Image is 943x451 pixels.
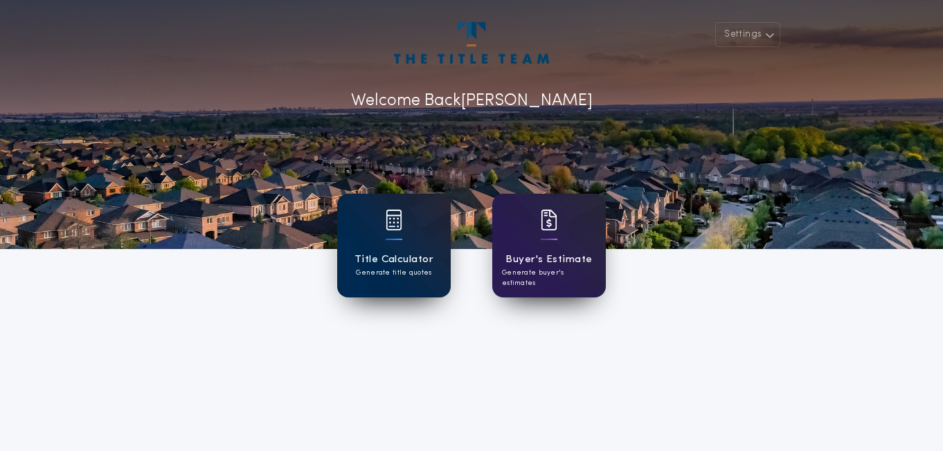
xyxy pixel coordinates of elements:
p: Generate buyer's estimates [502,268,596,288]
h1: Buyer's Estimate [505,252,592,268]
a: card iconTitle CalculatorGenerate title quotes [337,194,451,297]
h1: Title Calculator [354,252,433,268]
button: Settings [715,22,780,47]
p: Generate title quotes [356,268,431,278]
a: card iconBuyer's EstimateGenerate buyer's estimates [492,194,606,297]
img: account-logo [394,22,549,64]
p: Welcome Back [PERSON_NAME] [351,89,593,113]
img: card icon [386,210,402,230]
img: card icon [541,210,557,230]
